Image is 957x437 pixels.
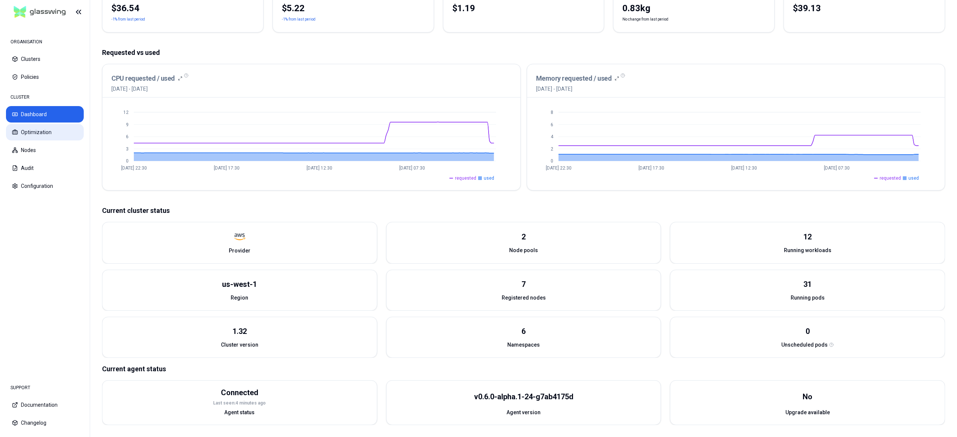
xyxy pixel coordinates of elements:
div: CLUSTER [6,90,84,105]
span: [DATE] - [DATE] [536,85,619,93]
tspan: [DATE] 22:30 [545,165,571,171]
div: 2 [521,232,526,242]
span: used [908,175,919,181]
div: SUPPORT [6,380,84,395]
div: 7 [521,279,526,289]
div: $39.13 [793,2,936,14]
div: Connected [221,387,258,398]
div: us-west-1 [222,279,257,289]
span: Agent version [507,409,541,416]
tspan: 8 [551,110,553,115]
div: 1.32 [233,326,247,337]
h3: CPU requested / used [111,73,175,84]
span: Unscheduled pods [781,341,828,348]
div: 31 [803,279,812,289]
tspan: 0 [551,158,553,164]
span: Running pods [791,294,825,301]
span: Node pools [509,247,538,254]
span: Running workloads [784,247,831,254]
tspan: [DATE] 22:30 [121,165,147,171]
div: 0 [806,326,810,337]
div: v0.6.0-alpha.1-24-g7ab4175d [474,391,573,402]
div: $36.54 [111,2,254,14]
button: Changelog [6,415,84,431]
p: Current cluster status [102,205,945,216]
span: [DATE] - [DATE] [111,85,182,93]
span: requested [455,175,476,181]
button: Nodes [6,142,84,158]
div: 0.83 kg [622,2,765,14]
tspan: [DATE] 17:30 [638,165,664,171]
p: -1% from last period [282,16,316,23]
button: Optimization [6,124,84,140]
div: $5.22 [282,2,425,14]
button: Configuration [6,178,84,194]
div: 6 [521,326,526,337]
span: Agent status [224,409,255,416]
tspan: 9 [126,122,129,127]
tspan: 6 [126,134,129,139]
span: Registered nodes [502,294,546,301]
tspan: [DATE] 07:30 [399,165,425,171]
img: GlassWing [11,3,69,21]
img: aws [234,231,245,242]
span: Cluster version [221,341,258,348]
p: -1% from last period [111,16,145,23]
span: Namespaces [507,341,540,348]
tspan: [DATE] 12:30 [307,165,332,171]
p: Current agent status [102,364,945,374]
span: Region [231,294,248,301]
tspan: 6 [551,122,553,127]
div: 12 [803,232,812,242]
div: No [803,391,812,402]
p: Requested vs used [102,47,945,58]
tspan: 3 [126,146,129,152]
span: requested [880,175,901,181]
div: Last seen: 4 minutes ago [213,400,266,406]
tspan: 12 [123,110,129,115]
tspan: 0 [126,158,129,164]
button: Clusters [6,51,84,67]
button: Documentation [6,397,84,413]
button: Dashboard [6,106,84,123]
tspan: 4 [551,134,554,139]
div: No change from last period [613,1,774,32]
button: Policies [6,69,84,85]
tspan: 2 [551,146,553,152]
tspan: [DATE] 12:30 [731,165,757,171]
span: Provider [229,247,250,254]
h3: Memory requested / used [536,73,612,84]
span: Upgrade available [785,409,830,416]
tspan: [DATE] 17:30 [214,165,240,171]
tspan: [DATE] 07:30 [824,165,849,171]
div: $1.19 [452,2,595,14]
button: Audit [6,160,84,176]
span: used [484,175,494,181]
div: ORGANISATION [6,34,84,49]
